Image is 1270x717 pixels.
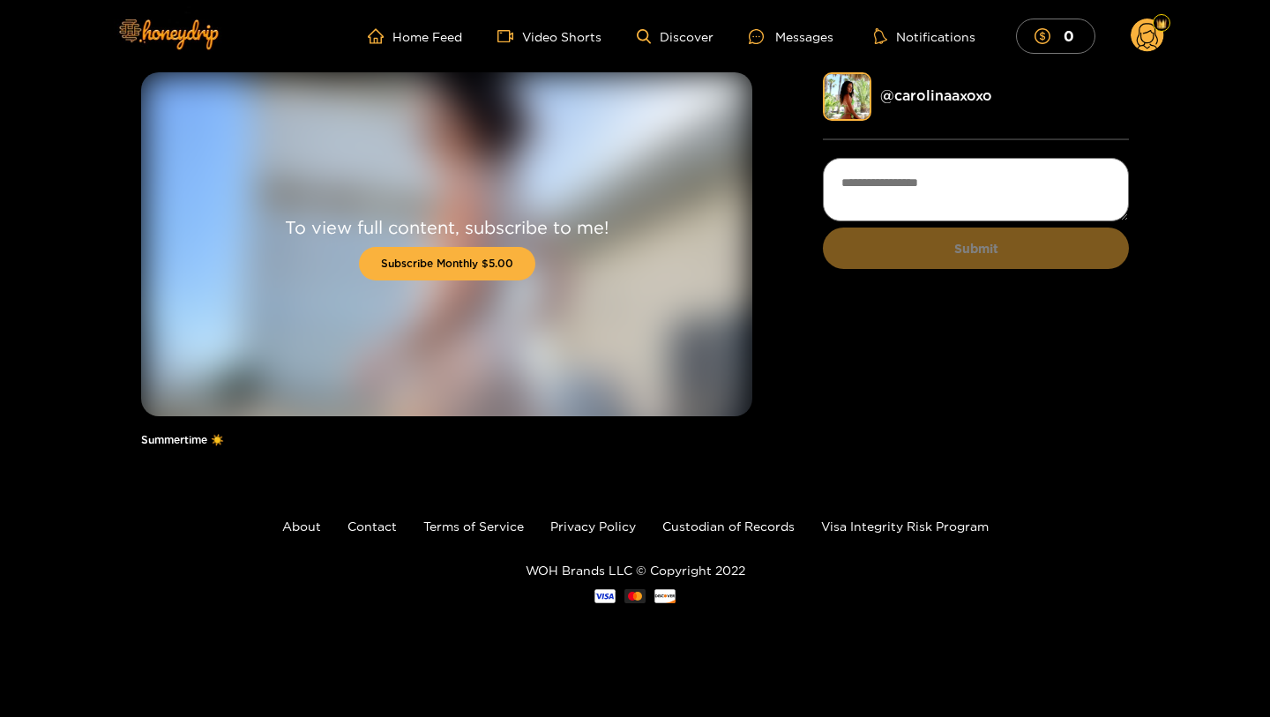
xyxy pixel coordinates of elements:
a: Contact [347,519,397,533]
button: 0 [1016,19,1095,53]
img: carolinaaxoxo [823,72,871,121]
a: Terms of Service [423,519,524,533]
button: Notifications [869,27,981,45]
a: Home Feed [368,28,462,44]
h1: Summertime ☀️ [141,434,752,446]
p: To view full content, subscribe to me! [285,216,609,238]
a: Custodian of Records [662,519,795,533]
span: home [368,28,392,44]
a: About [282,519,321,533]
a: @ carolinaaxoxo [880,87,992,103]
span: video-camera [497,28,522,44]
a: Privacy Policy [550,519,636,533]
button: Subscribe Monthly $5.00 [359,247,535,280]
span: dollar [1035,28,1059,44]
a: Video Shorts [497,28,601,44]
a: Visa Integrity Risk Program [821,519,989,533]
div: Messages [749,26,833,47]
button: Submit [823,228,1129,269]
img: Fan Level [1156,19,1167,29]
mark: 0 [1061,26,1077,45]
a: Discover [637,29,713,44]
